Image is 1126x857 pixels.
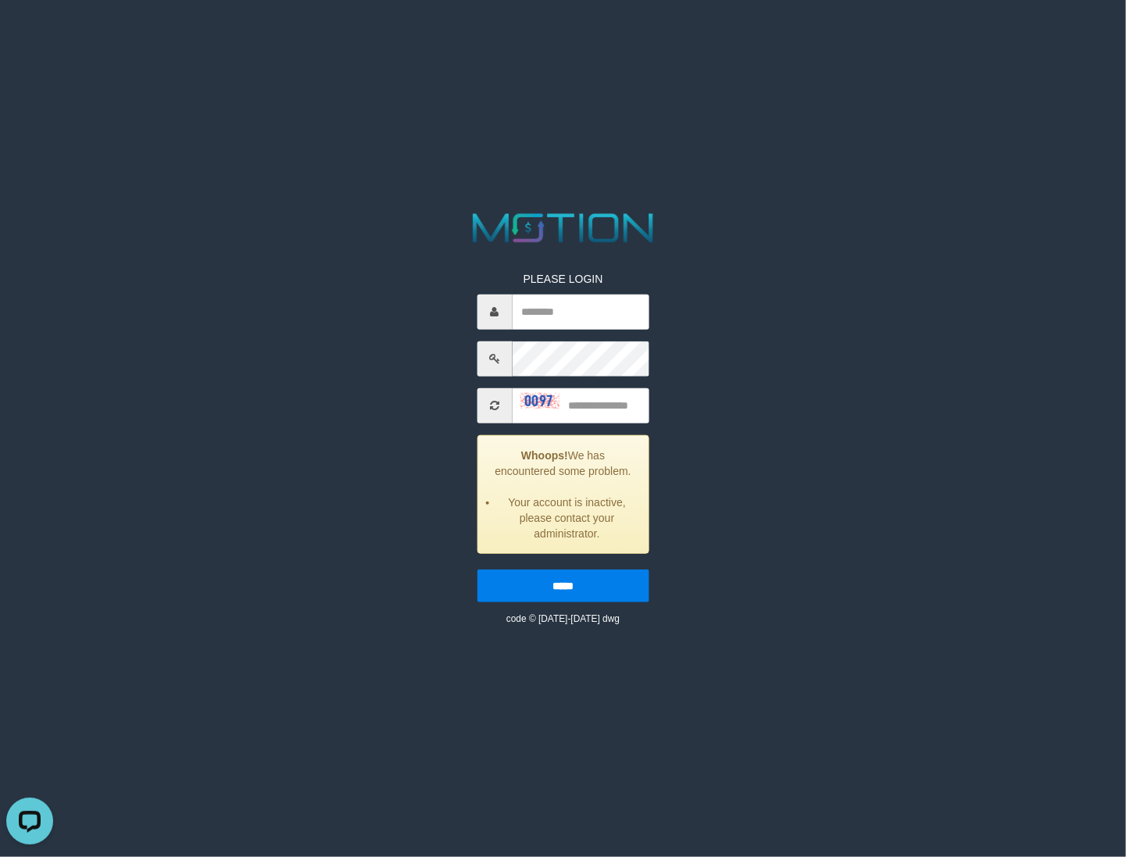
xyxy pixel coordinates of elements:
[6,6,53,53] button: Open LiveChat chat widget
[464,209,661,248] img: MOTION_logo.png
[477,271,649,287] p: PLEASE LOGIN
[497,495,636,541] li: Your account is inactive, please contact your administrator.
[521,449,568,462] strong: Whoops!
[506,613,620,624] small: code © [DATE]-[DATE] dwg
[520,393,559,409] img: captcha
[477,435,649,554] div: We has encountered some problem.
